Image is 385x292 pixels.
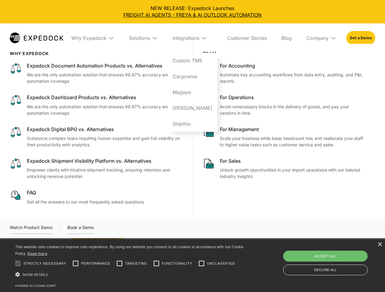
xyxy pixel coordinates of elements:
div: Company [301,23,341,53]
div: Show details [15,270,246,279]
div: Why Expedock [71,35,106,41]
p: We are the only automation solution that ensures 99.97% accuracy and 100% automation coverage [27,103,183,116]
p: Scale your business while keep headcount low, and reallocate your staff to higher value tasks suc... [220,135,366,148]
span: This website uses cookies to improve user experience. By using our website you consent to all coo... [15,245,244,256]
p: Get all the answers to our most frequently asked questions [27,199,183,205]
p: Unlock growth opportunities in your import operations with our tailored industry insights. [220,167,366,179]
a: FREIGHT AI AGENTS - FREYA & AI OUTLOOK AUTOMATION [5,12,380,18]
p: Automate key accounting workflows from data entry, auditing, and P&L reports [220,71,366,84]
a: Expedock Dashboard Products vs. AlternativesWe are the only automation solution that ensures 99.9... [10,94,183,116]
a: Get a Demo [346,31,375,45]
a: Magaya [168,84,217,100]
div: For Management [220,126,366,133]
div: FAQ [27,189,183,196]
a: Expedock Shipment Visibility Platform vs. AlternativesEmpower clients with intuitive shipment tra... [10,158,183,179]
a: Expedock Digital BPO vs. AlternativesOutsource complex tasks requiring human expertise and gain f... [10,126,183,148]
a: Custom TMS [168,53,217,68]
div: NEW RELEASE: Expedock Launches [5,5,380,19]
iframe: Chat Widget [283,226,385,292]
a: Book a Demo [67,224,94,234]
div: Expedock Digital BPO vs. Alternatives [27,126,183,133]
a: Read more [27,251,47,256]
div: Team [203,51,366,56]
a: Shipthis [168,116,217,132]
div: WHy Expedock [10,51,183,56]
a: Expedock Document Automation Products vs. AlternativesWe are the only automation solution that en... [10,62,183,84]
div: Expedock Shipment Visibility Platform vs. Alternatives [27,158,183,164]
div: Solutions [124,23,163,53]
span: Targeting [125,261,147,266]
div: For Accounting [220,62,366,69]
div: Expedock Dashboard Products vs. Alternatives [27,94,183,101]
p: Outsource complex tasks requiring human expertise and gain full visibility on their productivity ... [27,135,183,148]
p: We are the only automation solution that ensures 99.97% accuracy and 100% automation coverage [27,71,183,84]
a: Powered by cookie-script [15,284,56,287]
div: Solutions [129,35,150,41]
a: For ManagementScale your business while keep headcount low, and reallocate your staff to higher v... [203,126,366,148]
div: Expedock Document Automation Products vs. Alternatives [27,62,183,69]
a: Cargowise [168,68,217,84]
div: Why Expedock [66,23,119,53]
div: Integrations [173,35,199,41]
a: For SalesUnlock growth opportunities in your import operations with our tailored industry insights. [203,158,366,179]
a: Blog [276,23,297,53]
span: Show details [22,273,48,276]
div: Integrations [168,23,217,53]
a: open lightbox [10,224,52,234]
a: FAQGet all the answers to our most frequently asked questions [10,189,183,205]
div: Company [306,35,329,41]
span: Strictly necessary [23,261,66,266]
p: Empower clients with intuitive shipment tracking, ensuring retention and unlocking revenue potent... [27,167,183,179]
p: Avoid unnecessary blocks in the delivery of goods, and pay your vendors in time [220,103,366,116]
a: Customer Stories [222,23,272,53]
div: Watch Product Demo [10,224,52,234]
span: Performance [81,261,111,266]
div: For Operations [220,94,366,101]
a: For AccountingAutomate key accounting workflows from data entry, auditing, and P&L reports [203,62,366,84]
a: For OperationsAvoid unnecessary blocks in the delivery of goods, and pay your vendors in time [203,94,366,116]
div: For Sales [220,158,366,164]
span: Functionality [162,261,192,266]
span: Unclassified [207,261,235,266]
nav: Integrations [168,53,217,132]
a: [PERSON_NAME] [168,100,217,116]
